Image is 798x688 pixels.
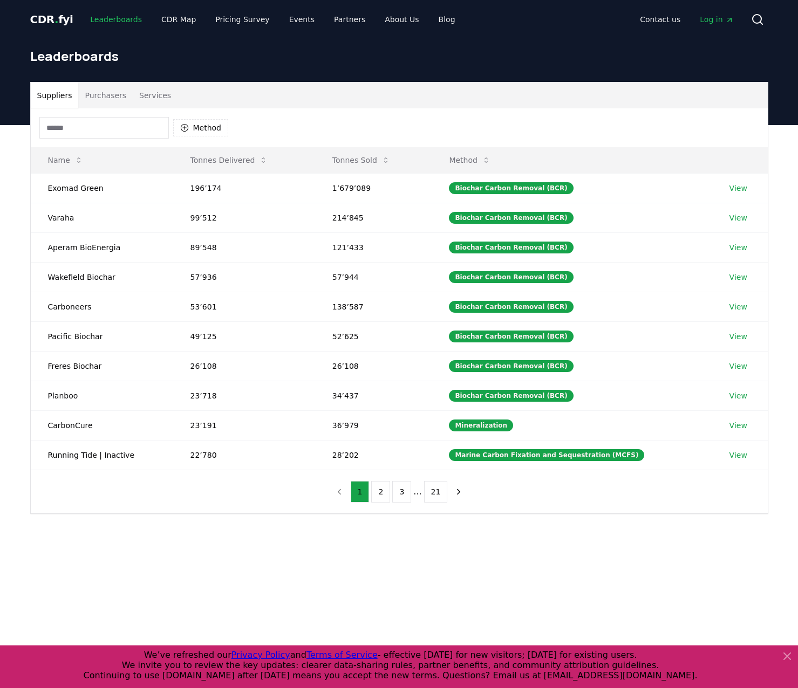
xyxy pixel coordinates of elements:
td: 26’108 [315,351,432,381]
div: Biochar Carbon Removal (BCR) [449,242,573,253]
td: 23’718 [173,381,315,410]
span: CDR fyi [30,13,73,26]
div: Biochar Carbon Removal (BCR) [449,390,573,402]
td: 57’944 [315,262,432,292]
td: CarbonCure [31,410,173,440]
a: View [729,272,747,283]
td: 53’601 [173,292,315,321]
div: Biochar Carbon Removal (BCR) [449,271,573,283]
a: View [729,420,747,431]
nav: Main [81,10,463,29]
td: 57’936 [173,262,315,292]
button: 21 [424,481,448,503]
button: Purchasers [78,82,133,108]
a: CDR.fyi [30,12,73,27]
td: 22’780 [173,440,315,470]
td: Freres Biochar [31,351,173,381]
button: Services [133,82,178,108]
button: 3 [392,481,411,503]
td: 52’625 [315,321,432,351]
div: Biochar Carbon Removal (BCR) [449,301,573,313]
td: 138’587 [315,292,432,321]
td: 28’202 [315,440,432,470]
div: Biochar Carbon Removal (BCR) [449,331,573,342]
a: Partners [325,10,374,29]
a: View [729,242,747,253]
td: Running Tide | Inactive [31,440,173,470]
td: Planboo [31,381,173,410]
button: Tonnes Sold [324,149,399,171]
td: 34’437 [315,381,432,410]
div: Biochar Carbon Removal (BCR) [449,212,573,224]
td: Wakefield Biochar [31,262,173,292]
div: Marine Carbon Fixation and Sequestration (MCFS) [449,449,644,461]
a: Pricing Survey [207,10,278,29]
a: View [729,212,747,223]
div: Biochar Carbon Removal (BCR) [449,182,573,194]
button: Name [39,149,92,171]
div: Mineralization [449,419,513,431]
button: Suppliers [31,82,79,108]
td: 214’845 [315,203,432,232]
td: Aperam BioEnergia [31,232,173,262]
td: 196’174 [173,173,315,203]
button: Method [440,149,499,171]
td: 99’512 [173,203,315,232]
a: Contact us [631,10,689,29]
nav: Main [631,10,742,29]
button: next page [449,481,468,503]
td: Exomad Green [31,173,173,203]
a: Leaderboards [81,10,151,29]
button: 2 [371,481,390,503]
button: Method [173,119,229,136]
a: CDR Map [153,10,204,29]
span: Log in [700,14,733,25]
a: Log in [691,10,742,29]
td: Varaha [31,203,173,232]
td: 1’679’089 [315,173,432,203]
a: About Us [376,10,427,29]
a: View [729,183,747,194]
li: ... [413,485,421,498]
td: 36’979 [315,410,432,440]
div: Biochar Carbon Removal (BCR) [449,360,573,372]
td: Carboneers [31,292,173,321]
a: View [729,390,747,401]
td: 23’191 [173,410,315,440]
a: View [729,301,747,312]
td: Pacific Biochar [31,321,173,351]
td: 89’548 [173,232,315,262]
button: Tonnes Delivered [182,149,277,171]
td: 121’433 [315,232,432,262]
a: View [729,450,747,460]
span: . [54,13,58,26]
a: Blog [430,10,464,29]
td: 26’108 [173,351,315,381]
button: 1 [351,481,370,503]
a: View [729,361,747,371]
a: Events [281,10,323,29]
td: 49’125 [173,321,315,351]
a: View [729,331,747,342]
h1: Leaderboards [30,47,768,65]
